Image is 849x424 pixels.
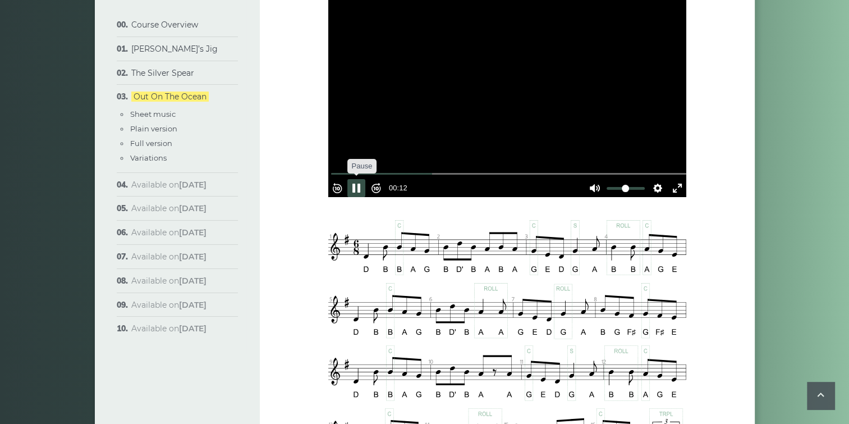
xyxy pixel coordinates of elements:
[131,300,206,310] span: Available on
[131,20,198,30] a: Course Overview
[131,203,206,213] span: Available on
[130,139,172,148] a: Full version
[131,227,206,238] span: Available on
[131,276,206,286] span: Available on
[179,300,206,310] strong: [DATE]
[130,124,177,133] a: Plain version
[179,227,206,238] strong: [DATE]
[131,323,206,334] span: Available on
[131,44,218,54] a: [PERSON_NAME]’s Jig
[131,92,209,102] a: Out On The Ocean
[131,180,206,190] span: Available on
[131,68,194,78] a: The Silver Spear
[130,110,176,118] a: Sheet music
[179,276,206,286] strong: [DATE]
[130,153,167,162] a: Variations
[179,180,206,190] strong: [DATE]
[179,323,206,334] strong: [DATE]
[179,252,206,262] strong: [DATE]
[179,203,206,213] strong: [DATE]
[131,252,206,262] span: Available on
